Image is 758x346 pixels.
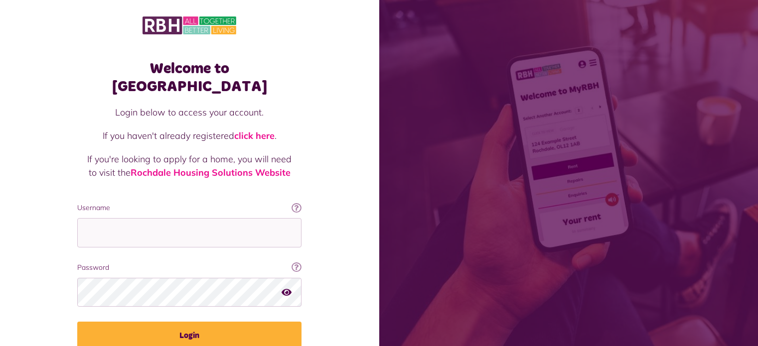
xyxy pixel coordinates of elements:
[77,203,302,213] label: Username
[234,130,275,141] a: click here
[87,129,292,142] p: If you haven't already registered .
[77,262,302,273] label: Password
[87,106,292,119] p: Login below to access your account.
[131,167,291,178] a: Rochdale Housing Solutions Website
[143,15,236,36] img: MyRBH
[77,60,302,96] h1: Welcome to [GEOGRAPHIC_DATA]
[87,152,292,179] p: If you're looking to apply for a home, you will need to visit the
